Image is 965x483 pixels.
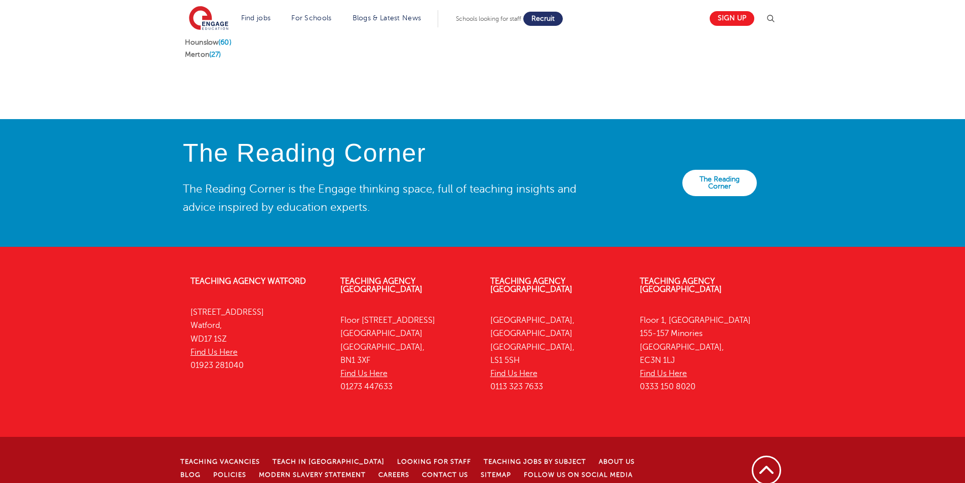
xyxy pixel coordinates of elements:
[213,471,246,478] a: Policies
[490,369,537,378] a: Find Us Here
[183,180,584,216] p: The Reading Corner is the Engage thinking space, full of teaching insights and advice inspired by...
[682,170,757,196] a: The Reading Corner
[531,15,555,22] span: Recruit
[490,314,625,394] p: [GEOGRAPHIC_DATA], [GEOGRAPHIC_DATA] [GEOGRAPHIC_DATA], LS1 5SH 0113 323 7633
[190,348,238,357] a: Find Us Here
[484,458,586,465] a: Teaching jobs by subject
[640,369,687,378] a: Find Us Here
[599,458,635,465] a: About Us
[189,6,228,31] img: Engage Education
[190,306,325,372] p: [STREET_ADDRESS] Watford, WD17 1SZ 01923 281040
[190,277,306,286] a: Teaching Agency Watford
[640,314,775,394] p: Floor 1, [GEOGRAPHIC_DATA] 155-157 Minories [GEOGRAPHIC_DATA], EC3N 1LJ 0333 150 8020
[241,14,271,22] a: Find jobs
[259,471,366,478] a: Modern Slavery Statement
[397,458,471,465] a: Looking for staff
[185,39,231,46] a: Hounslow(60)
[340,277,422,294] a: Teaching Agency [GEOGRAPHIC_DATA]
[340,369,388,378] a: Find Us Here
[209,51,221,58] span: (27)
[378,471,409,478] a: Careers
[524,471,633,478] a: Follow us on Social Media
[710,11,754,26] a: Sign up
[422,471,468,478] a: Contact Us
[481,471,511,478] a: Sitemap
[353,14,421,22] a: Blogs & Latest News
[180,458,260,465] a: Teaching Vacancies
[183,139,584,167] h4: The Reading Corner
[523,12,563,26] a: Recruit
[180,471,201,478] a: Blog
[490,277,572,294] a: Teaching Agency [GEOGRAPHIC_DATA]
[340,314,475,394] p: Floor [STREET_ADDRESS] [GEOGRAPHIC_DATA] [GEOGRAPHIC_DATA], BN1 3XF 01273 447633
[273,458,384,465] a: Teach in [GEOGRAPHIC_DATA]
[456,15,521,22] span: Schools looking for staff
[218,39,231,46] span: (60)
[185,51,221,58] a: Merton(27)
[640,277,722,294] a: Teaching Agency [GEOGRAPHIC_DATA]
[291,14,331,22] a: For Schools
